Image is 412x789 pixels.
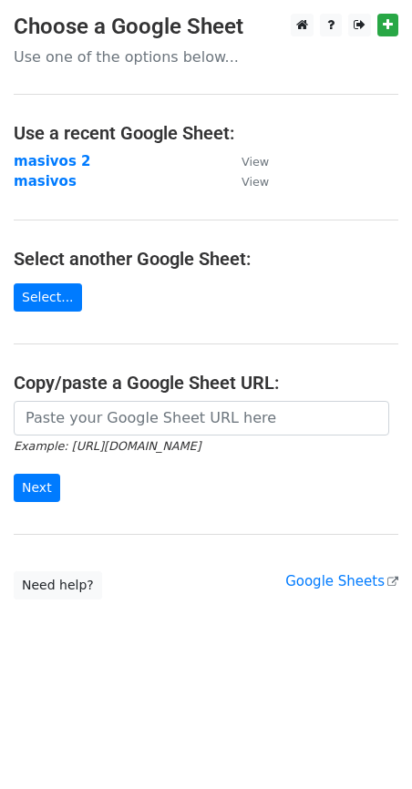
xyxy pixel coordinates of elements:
[223,173,269,190] a: View
[223,153,269,169] a: View
[14,372,398,394] h4: Copy/paste a Google Sheet URL:
[285,573,398,589] a: Google Sheets
[14,474,60,502] input: Next
[14,47,398,67] p: Use one of the options below...
[242,175,269,189] small: View
[14,439,201,453] small: Example: [URL][DOMAIN_NAME]
[14,153,91,169] a: masivos 2
[14,283,82,312] a: Select...
[242,155,269,169] small: View
[321,702,412,789] iframe: Chat Widget
[14,248,398,270] h4: Select another Google Sheet:
[14,173,77,190] a: masivos
[14,571,102,599] a: Need help?
[14,14,398,40] h3: Choose a Google Sheet
[14,401,389,435] input: Paste your Google Sheet URL here
[14,122,398,144] h4: Use a recent Google Sheet:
